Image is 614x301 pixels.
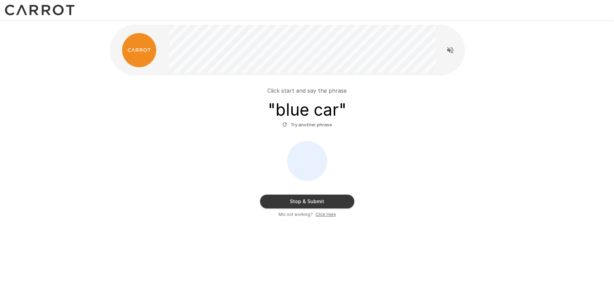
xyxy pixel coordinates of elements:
[443,43,457,57] button: Read questions aloud
[316,212,336,217] u: Click Here
[267,86,347,95] p: Click start and say the phrase
[260,195,354,208] button: Stop & Submit
[279,211,313,218] span: Mic not working?
[281,119,334,130] button: Try another phrase
[122,33,156,67] img: carrot_logo.png
[268,100,346,119] h3: " blue car "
